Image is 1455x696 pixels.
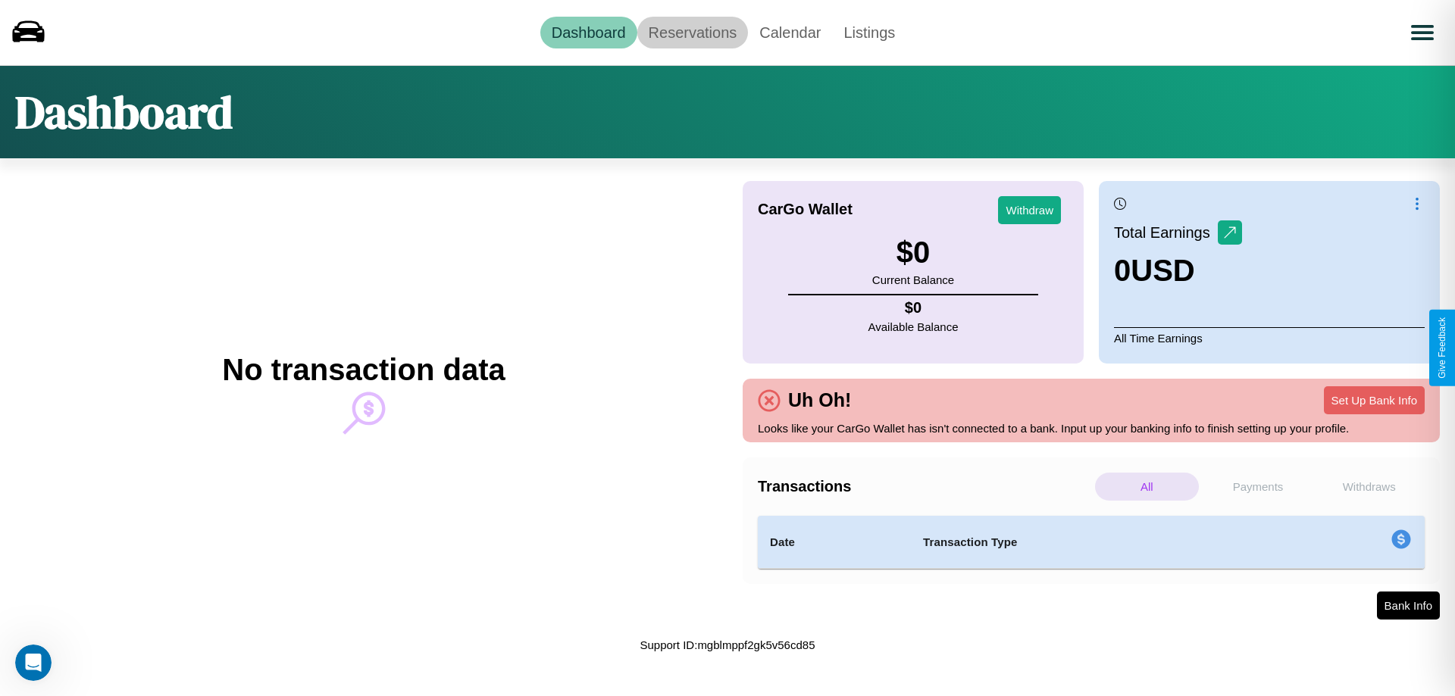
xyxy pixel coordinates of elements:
button: Open menu [1401,11,1444,54]
p: Payments [1206,473,1310,501]
h1: Dashboard [15,81,233,143]
h4: CarGo Wallet [758,201,853,218]
a: Calendar [748,17,832,48]
p: All [1095,473,1199,501]
h4: Date [770,533,899,551]
h4: Transaction Type [923,533,1267,551]
button: Bank Info [1377,591,1440,620]
p: Looks like your CarGo Wallet has isn't connected to a bank. Input up your banking info to finish ... [758,418,1425,439]
a: Listings [832,17,906,48]
h3: 0 USD [1114,254,1242,288]
h4: Transactions [758,478,1091,495]
p: Support ID: mgblmppf2gk5v56cd85 [640,635,815,655]
a: Reservations [637,17,749,48]
p: Total Earnings [1114,219,1218,246]
table: simple table [758,516,1425,569]
h3: $ 0 [872,236,954,270]
p: All Time Earnings [1114,327,1425,348]
div: Give Feedback [1437,317,1447,379]
iframe: Intercom live chat [15,645,52,681]
button: Withdraw [998,196,1061,224]
h4: Uh Oh! [781,389,859,411]
a: Dashboard [540,17,637,48]
p: Withdraws [1317,473,1421,501]
button: Set Up Bank Info [1324,386,1425,414]
h2: No transaction data [222,353,505,387]
p: Available Balance [868,317,959,337]
h4: $ 0 [868,299,959,317]
p: Current Balance [872,270,954,290]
